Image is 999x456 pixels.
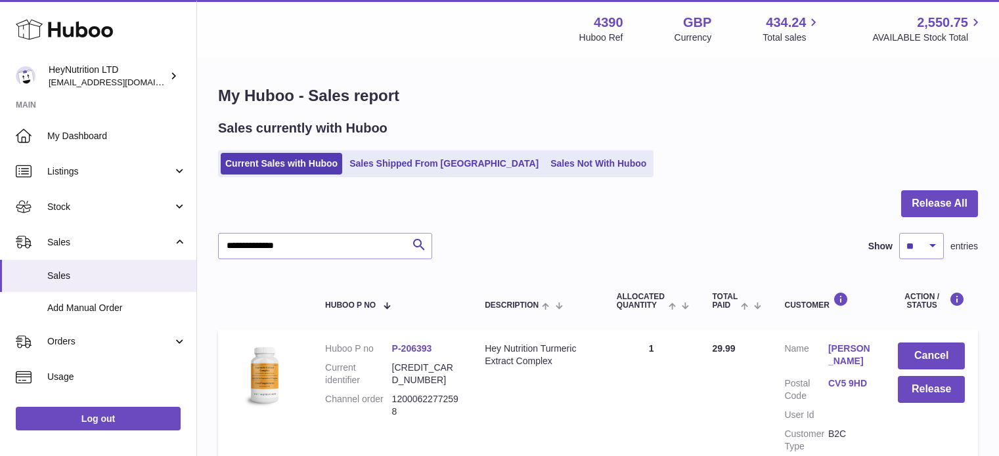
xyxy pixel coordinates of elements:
[784,342,828,371] dt: Name
[392,362,459,386] dd: [CREDIT_CARD_NUMBER]
[828,428,872,453] dd: B2C
[47,270,187,282] span: Sales
[49,64,167,89] div: HeyNutrition LTD
[917,14,968,31] span: 2,550.75
[47,335,173,348] span: Orders
[950,240,978,253] span: entries
[47,302,187,314] span: Add Manual Order
[325,362,392,386] dt: Current identifier
[712,293,738,310] span: Total paid
[16,66,35,86] img: info@heynutrition.com
[617,293,665,310] span: ALLOCATED Quantity
[485,301,539,310] span: Description
[218,119,388,137] h2: Sales currently with Huboo
[868,240,893,253] label: Show
[485,342,590,367] div: Hey Nutrition Turmeric Extract Complex
[784,292,872,310] div: Customer
[784,377,828,402] dt: Postal Code
[828,342,872,367] a: [PERSON_NAME]
[901,190,978,217] button: Release All
[47,201,173,213] span: Stock
[49,77,193,87] span: [EMAIL_ADDRESS][DOMAIN_NAME]
[47,165,173,178] span: Listings
[325,342,392,355] dt: Huboo P no
[594,14,623,31] strong: 4390
[784,428,828,453] dt: Customer Type
[784,409,828,421] dt: User Id
[712,343,735,354] span: 29.99
[47,236,173,249] span: Sales
[828,377,872,390] a: CV5 9HD
[763,31,821,44] span: Total sales
[325,301,376,310] span: Huboo P no
[675,31,712,44] div: Currency
[898,342,965,369] button: Cancel
[218,85,978,106] h1: My Huboo - Sales report
[546,153,651,175] a: Sales Not With Huboo
[898,292,965,310] div: Action / Status
[16,407,181,430] a: Log out
[325,393,392,418] dt: Channel order
[345,153,543,175] a: Sales Shipped From [GEOGRAPHIC_DATA]
[683,14,711,31] strong: GBP
[579,31,623,44] div: Huboo Ref
[47,371,187,383] span: Usage
[392,343,432,354] a: P-206393
[221,153,342,175] a: Current Sales with Huboo
[231,342,297,408] img: 43901725567759.jpeg
[392,393,459,418] dd: 12000622772598
[872,31,983,44] span: AVAILABLE Stock Total
[898,376,965,403] button: Release
[763,14,821,44] a: 434.24 Total sales
[872,14,983,44] a: 2,550.75 AVAILABLE Stock Total
[766,14,806,31] span: 434.24
[47,130,187,142] span: My Dashboard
